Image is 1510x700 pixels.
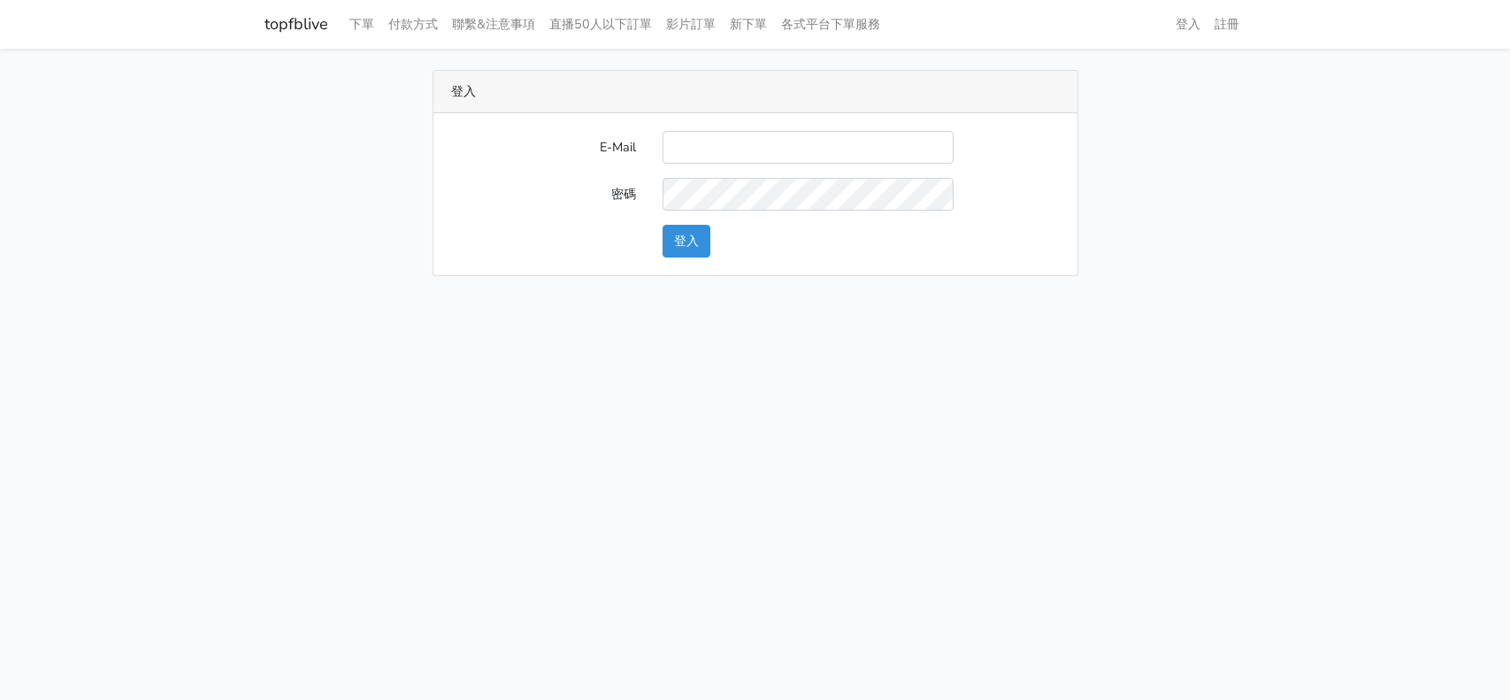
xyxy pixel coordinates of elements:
[663,225,710,258] button: 登入
[381,7,445,42] a: 付款方式
[1207,7,1246,42] a: 註冊
[542,7,659,42] a: 直播50人以下訂單
[659,7,723,42] a: 影片訂單
[445,7,542,42] a: 聯繫&注意事項
[438,178,649,211] label: 密碼
[438,131,649,164] label: E-Mail
[342,7,381,42] a: 下單
[433,71,1077,113] div: 登入
[774,7,887,42] a: 各式平台下單服務
[723,7,774,42] a: 新下單
[1169,7,1207,42] a: 登入
[264,7,328,42] a: topfblive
